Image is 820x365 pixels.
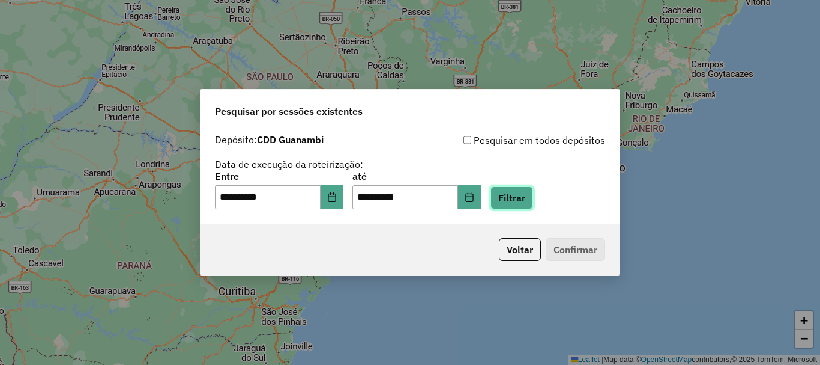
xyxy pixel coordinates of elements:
[490,186,533,209] button: Filtrar
[352,169,480,183] label: até
[257,133,324,146] strong: CDD Guanambi
[215,169,343,183] label: Entre
[215,157,363,171] label: Data de execução da roteirização:
[215,132,324,147] label: Depósito:
[410,133,605,147] div: Pesquisar em todos depósitos
[215,104,363,118] span: Pesquisar por sessões existentes
[499,238,541,261] button: Voltar
[321,185,343,209] button: Choose Date
[458,185,481,209] button: Choose Date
